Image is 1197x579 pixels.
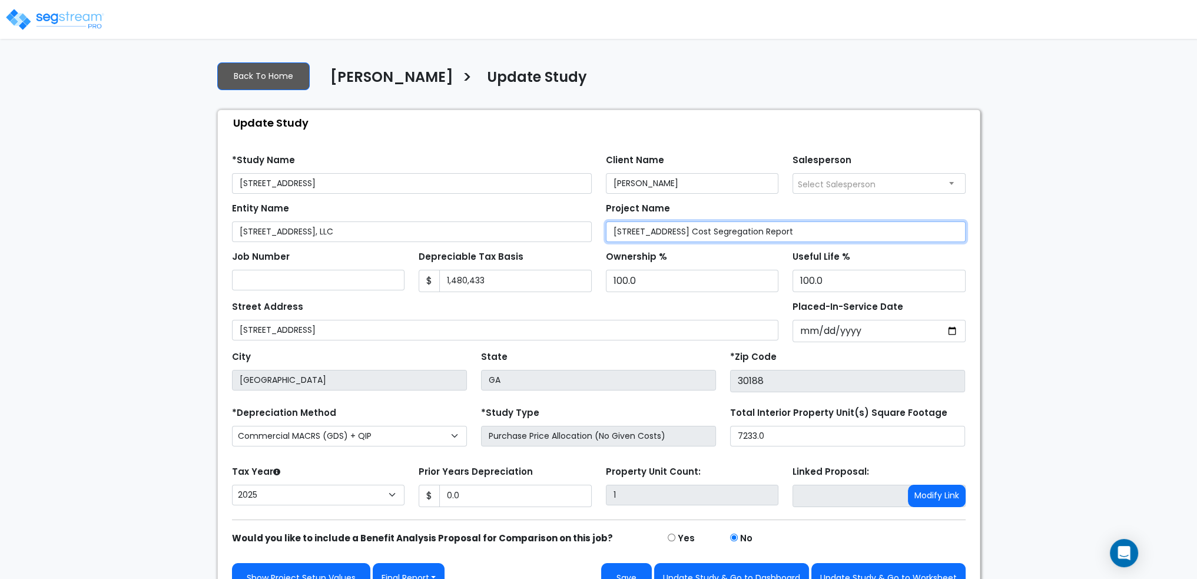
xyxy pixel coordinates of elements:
[217,62,310,90] a: Back To Home
[232,250,290,264] label: Job Number
[606,173,779,194] input: Client Name
[793,154,851,167] label: Salesperson
[5,8,105,31] img: logo_pro_r.png
[678,532,695,545] label: Yes
[321,69,453,94] a: [PERSON_NAME]
[481,406,539,420] label: *Study Type
[232,173,592,194] input: Study Name
[606,154,664,167] label: Client Name
[232,406,336,420] label: *Depreciation Method
[740,532,752,545] label: No
[730,406,947,420] label: Total Interior Property Unit(s) Square Footage
[606,465,701,479] label: Property Unit Count:
[798,178,876,190] span: Select Salesperson
[439,485,592,507] input: 0.00
[232,221,592,242] input: Entity Name
[730,370,965,392] input: Zip Code
[730,426,965,446] input: total square foot
[232,154,295,167] label: *Study Name
[793,465,869,479] label: Linked Proposal:
[232,320,779,340] input: Street Address
[606,202,670,216] label: Project Name
[232,300,303,314] label: Street Address
[1110,539,1138,567] div: Open Intercom Messenger
[908,485,966,507] button: Modify Link
[478,69,587,94] a: Update Study
[232,532,613,544] strong: Would you like to include a Benefit Analysis Proposal for Comparison on this job?
[232,350,251,364] label: City
[730,350,777,364] label: *Zip Code
[606,221,966,242] input: Project Name
[232,465,280,479] label: Tax Year
[439,270,592,292] input: 0.00
[462,68,472,91] h3: >
[487,69,587,89] h4: Update Study
[793,250,850,264] label: Useful Life %
[419,270,440,292] span: $
[232,202,289,216] label: Entity Name
[606,270,779,292] input: Ownership
[481,350,508,364] label: State
[224,110,980,135] div: Update Study
[793,270,966,292] input: Depreciation
[606,485,779,505] input: Building Count
[330,69,453,89] h4: [PERSON_NAME]
[419,485,440,507] span: $
[419,250,523,264] label: Depreciable Tax Basis
[793,300,903,314] label: Placed-In-Service Date
[606,250,667,264] label: Ownership %
[419,465,533,479] label: Prior Years Depreciation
